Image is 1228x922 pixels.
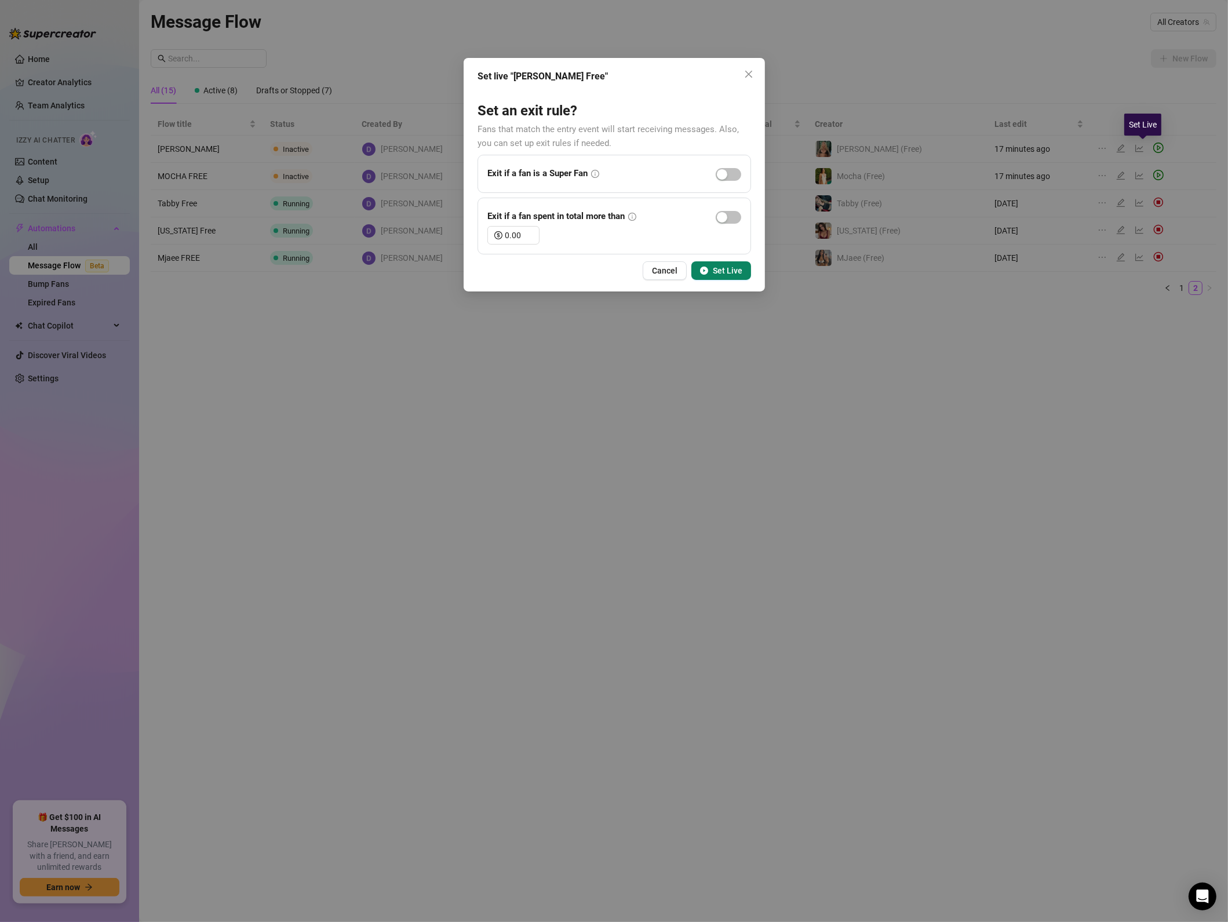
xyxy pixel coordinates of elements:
span: play-circle [700,267,708,275]
span: Close [739,70,758,79]
span: info-circle [628,213,636,221]
button: Close [739,65,758,83]
div: Open Intercom Messenger [1189,883,1216,910]
button: Set Live [691,261,751,280]
span: Set Live [713,266,742,275]
h3: Set an exit rule? [478,102,751,121]
span: Fans that match the entry event will start receiving messages. Also, you can set up exit rules if... [478,124,739,148]
span: Cancel [652,266,677,275]
div: Set live "[PERSON_NAME] Free" [478,70,751,83]
div: Set Live [1124,114,1161,136]
button: Cancel [643,261,687,280]
span: info-circle [591,170,599,178]
span: close [744,70,753,79]
strong: Exit if a fan spent in total more than [487,211,625,221]
strong: Exit if a fan is a Super Fan [487,168,588,178]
